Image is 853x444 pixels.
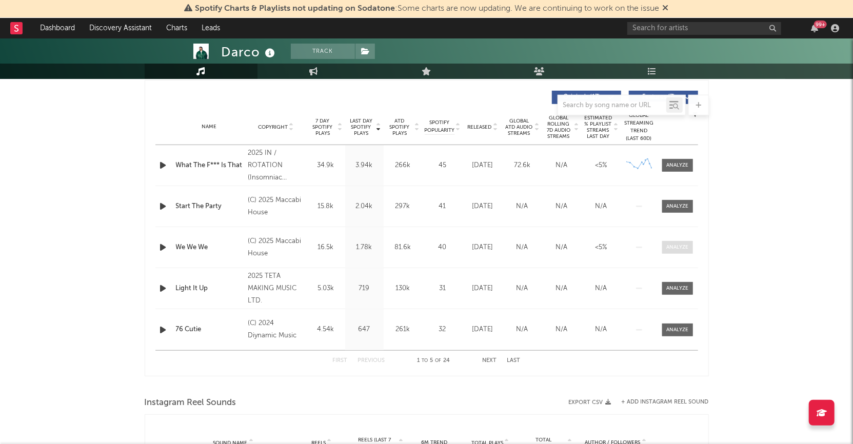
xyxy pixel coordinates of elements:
[386,160,420,171] div: 266k
[194,18,227,38] a: Leads
[505,325,540,335] div: N/A
[309,243,343,253] div: 16.5k
[435,358,442,363] span: of
[569,399,611,406] button: Export CSV
[584,201,619,212] div: N/A
[466,243,500,253] div: [DATE]
[584,284,619,294] div: N/A
[248,194,304,219] div: (C) 2025 Maccabi House
[248,235,304,260] div: (C) 2025 Maccabi House
[425,284,461,294] div: 31
[483,358,497,364] button: Next
[505,243,540,253] div: N/A
[386,201,420,212] div: 297k
[309,160,343,171] div: 34.9k
[248,317,304,342] div: (C) 2024 Diynamic Music
[386,118,413,136] span: ATD Spotify Plays
[584,160,619,171] div: <5%
[814,21,827,28] div: 99 +
[176,123,243,131] div: Name
[636,94,683,100] span: Features ( 7 )
[584,115,612,139] span: Estimated % Playlist Streams Last Day
[584,325,619,335] div: N/A
[348,284,381,294] div: 719
[248,270,304,307] div: 2025 TETA MAKING MUSIC LTD.
[558,102,666,110] input: Search by song name or URL
[466,160,500,171] div: [DATE]
[309,201,343,212] div: 15.8k
[309,118,336,136] span: 7 Day Spotify Plays
[545,284,579,294] div: N/A
[466,201,500,212] div: [DATE]
[552,91,621,104] button: Originals(17)
[176,243,243,253] a: We We We
[466,325,500,335] div: [DATE]
[348,325,381,335] div: 647
[622,399,709,405] button: + Add Instagram Reel Sound
[584,243,619,253] div: <5%
[195,5,660,13] span: : Some charts are now updating. We are continuing to work on the issue
[466,284,500,294] div: [DATE]
[176,284,243,294] a: Light It Up
[348,201,381,212] div: 2.04k
[422,358,428,363] span: to
[559,94,606,100] span: Originals ( 17 )
[505,201,540,212] div: N/A
[176,325,243,335] a: 76 Cutie
[309,325,343,335] div: 4.54k
[629,91,698,104] button: Features(7)
[176,201,243,212] a: Start The Party
[348,243,381,253] div: 1.78k
[425,201,461,212] div: 41
[33,18,82,38] a: Dashboard
[545,325,579,335] div: N/A
[309,284,343,294] div: 5.03k
[545,160,579,171] div: N/A
[425,325,461,335] div: 32
[333,358,348,364] button: First
[425,243,461,253] div: 40
[468,124,492,130] span: Released
[507,358,521,364] button: Last
[624,112,654,143] div: Global Streaming Trend (Last 60D)
[545,243,579,253] div: N/A
[386,243,420,253] div: 81.6k
[348,118,375,136] span: Last Day Spotify Plays
[386,325,420,335] div: 261k
[424,119,454,134] span: Spotify Popularity
[195,5,395,13] span: Spotify Charts & Playlists not updating on Sodatone
[386,284,420,294] div: 130k
[176,160,243,171] a: What The F*** Is That
[545,201,579,212] div: N/A
[82,18,159,38] a: Discovery Assistant
[505,160,540,171] div: 72.6k
[505,284,540,294] div: N/A
[145,397,236,409] span: Instagram Reel Sounds
[811,24,818,32] button: 99+
[406,355,462,367] div: 1 5 24
[291,44,355,59] button: Track
[258,124,288,130] span: Copyright
[159,18,194,38] a: Charts
[627,22,781,35] input: Search for artists
[611,399,709,405] div: + Add Instagram Reel Sound
[505,118,533,136] span: Global ATD Audio Streams
[358,358,385,364] button: Previous
[248,147,304,184] div: 2025 IN / ROTATION (Insomniac Records)
[545,115,573,139] span: Global Rolling 7D Audio Streams
[425,160,461,171] div: 45
[222,44,278,60] div: Darco
[348,160,381,171] div: 3.94k
[663,5,669,13] span: Dismiss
